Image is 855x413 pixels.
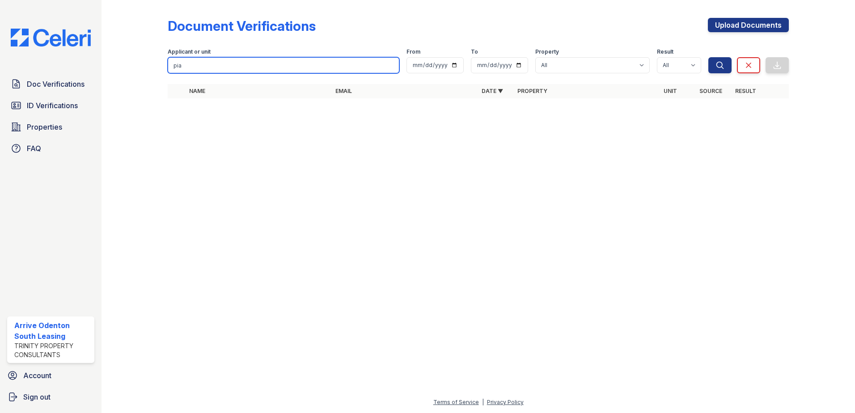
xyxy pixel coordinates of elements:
a: Email [335,88,352,94]
span: Doc Verifications [27,79,85,89]
span: Account [23,370,51,381]
a: ID Verifications [7,97,94,114]
a: Property [517,88,547,94]
a: Name [189,88,205,94]
a: Account [4,367,98,384]
label: From [406,48,420,55]
a: Doc Verifications [7,75,94,93]
div: Trinity Property Consultants [14,341,91,359]
input: Search by name, email, or unit number [168,57,399,73]
img: CE_Logo_Blue-a8612792a0a2168367f1c8372b55b34899dd931a85d93a1a3d3e32e68fde9ad4.png [4,29,98,46]
span: FAQ [27,143,41,154]
a: FAQ [7,139,94,157]
a: Sign out [4,388,98,406]
a: Source [699,88,722,94]
div: Arrive Odenton South Leasing [14,320,91,341]
label: Result [657,48,673,55]
a: Privacy Policy [487,399,524,405]
div: Document Verifications [168,18,316,34]
span: Sign out [23,392,51,402]
label: Applicant or unit [168,48,211,55]
a: Upload Documents [708,18,789,32]
span: ID Verifications [27,100,78,111]
span: Properties [27,122,62,132]
div: | [482,399,484,405]
a: Properties [7,118,94,136]
a: Terms of Service [433,399,479,405]
a: Unit [664,88,677,94]
label: To [471,48,478,55]
a: Result [735,88,756,94]
label: Property [535,48,559,55]
a: Date ▼ [482,88,503,94]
